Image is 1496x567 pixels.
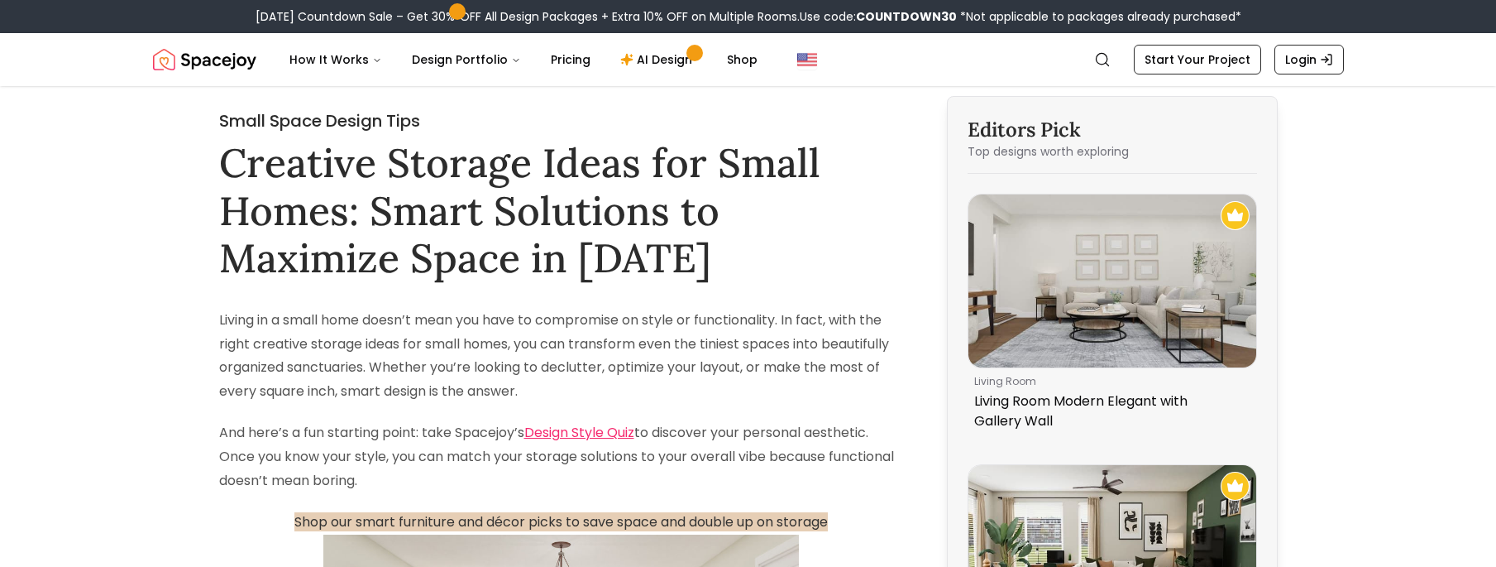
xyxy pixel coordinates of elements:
img: Spacejoy Logo [153,43,256,76]
img: Recommended Spacejoy Design - Living Room Modern Elegant with Gallery Wall [1221,201,1250,230]
div: [DATE] Countdown Sale – Get 30% OFF All Design Packages + Extra 10% OFF on Multiple Rooms. [256,8,1241,25]
h2: Small Space Design Tips [219,109,904,132]
button: Design Portfolio [399,43,534,76]
img: Living Room Modern Elegant with Gallery Wall [968,195,1256,368]
img: United States [797,50,817,70]
p: Living in a small home doesn’t mean you have to compromise on style or functionality. In fact, wi... [219,309,904,404]
a: Spacejoy [153,43,256,76]
a: AI Design [607,43,710,76]
button: How It Works [276,43,395,76]
p: Living Room Modern Elegant with Gallery Wall [974,392,1244,431]
nav: Main [276,43,771,76]
b: COUNTDOWN30 [856,8,957,25]
p: And here’s a fun starting point: take Spacejoy’s to discover your personal aesthetic. Once you kn... [219,421,904,493]
h3: Editors Pick [968,117,1257,143]
a: Design Style Quiz [524,423,634,442]
p: Top designs worth exploring [968,143,1257,160]
span: *Not applicable to packages already purchased* [957,8,1241,25]
a: Pricing [538,43,604,76]
nav: Global [153,33,1344,86]
a: Living Room Modern Elegant with Gallery WallRecommended Spacejoy Design - Living Room Modern Eleg... [968,194,1257,438]
img: Recommended Spacejoy Design - A Pine-Colored Mid-Century Modern Living-Dining [1221,472,1250,501]
span: Use code: [800,8,957,25]
a: Login [1274,45,1344,74]
a: Shop [714,43,771,76]
a: Start Your Project [1134,45,1261,74]
h1: Creative Storage Ideas for Small Homes: Smart Solutions to Maximize Space in [DATE] [219,139,904,282]
p: living room [974,375,1244,388]
a: Shop our smart furniture and décor picks to save space and double up on storage [294,512,828,531]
